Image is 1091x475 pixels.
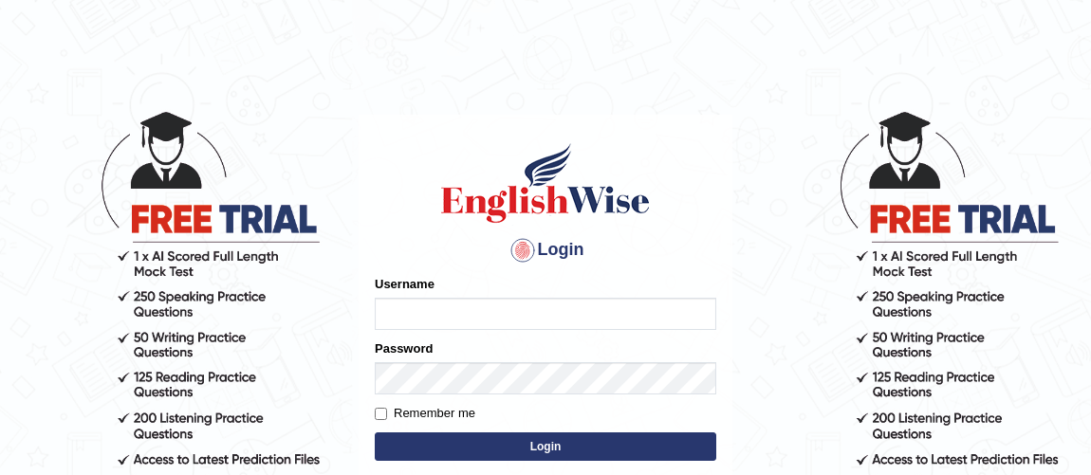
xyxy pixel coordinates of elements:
label: Username [375,275,435,293]
label: Remember me [375,404,475,423]
label: Password [375,339,433,357]
h4: Login [375,235,716,265]
button: Login [375,432,716,461]
input: Remember me [375,408,387,420]
img: Logo of English Wise sign in for intelligent practice with AI [437,140,654,226]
